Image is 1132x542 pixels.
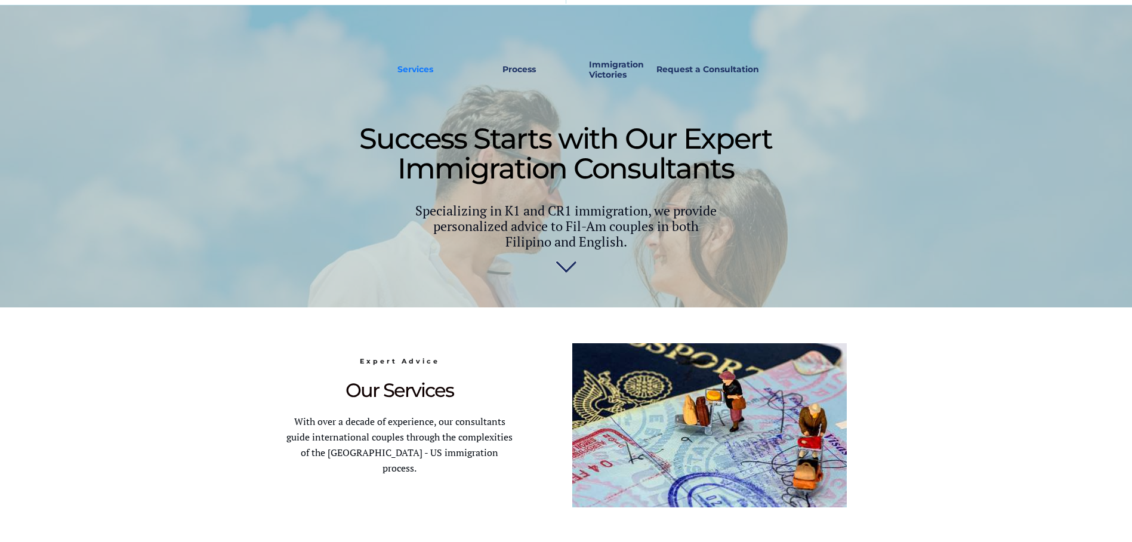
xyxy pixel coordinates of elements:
a: Process [496,56,542,84]
strong: Immigration Victories [589,59,644,80]
a: Immigration Victories [584,56,624,84]
strong: Services [397,64,433,75]
span: Specializing in K1 and CR1 immigration, we provide personalized advice to Fil-Am couples in both ... [415,202,717,250]
strong: Request a Consultation [656,64,759,75]
a: Request a Consultation [651,56,764,84]
span: Expert Advice [360,357,440,365]
span: Success Starts with Our Expert Immigration Consultants [359,121,772,186]
span: Our Services [346,378,454,402]
span: With over a decade of experience, our consultants guide international couples through the complex... [286,415,513,475]
a: Services [390,56,442,84]
strong: Process [502,64,536,75]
